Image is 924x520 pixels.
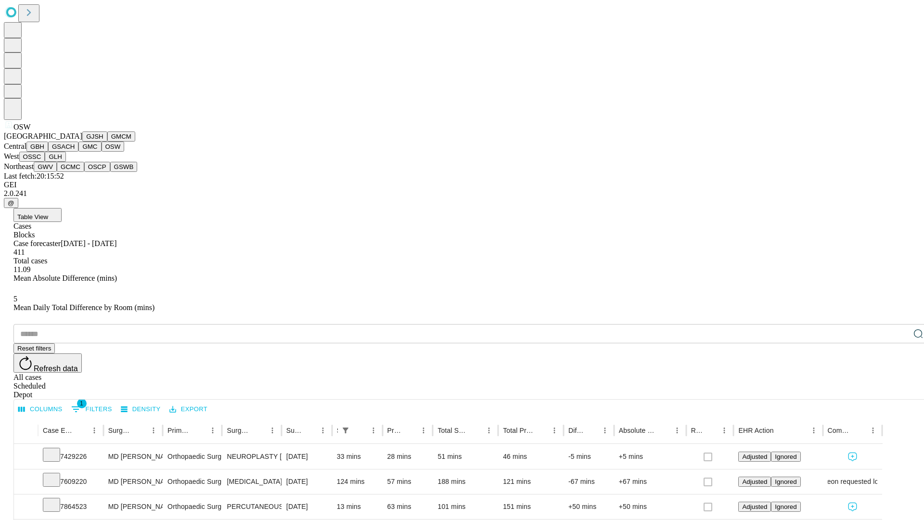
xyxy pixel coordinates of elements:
[771,477,800,487] button: Ignored
[417,424,430,437] button: Menu
[742,453,767,460] span: Adjusted
[45,152,65,162] button: GLH
[619,469,681,494] div: +67 mins
[286,469,327,494] div: [DATE]
[19,499,33,516] button: Expand
[353,424,367,437] button: Sort
[568,469,609,494] div: -67 mins
[227,494,276,519] div: PERCUTANEOUS FIXATION METACARPAL
[34,364,78,373] span: Refresh data
[807,424,821,437] button: Menu
[718,424,731,437] button: Menu
[13,248,25,256] span: 411
[738,427,773,434] div: EHR Action
[192,424,206,437] button: Sort
[13,295,17,303] span: 5
[771,502,800,512] button: Ignored
[266,424,279,437] button: Menu
[4,132,82,140] span: [GEOGRAPHIC_DATA]
[704,424,718,437] button: Sort
[74,424,88,437] button: Sort
[108,469,158,494] div: MD [PERSON_NAME] C [PERSON_NAME]
[387,469,428,494] div: 57 mins
[13,239,61,247] span: Case forecaster
[78,142,101,152] button: GMC
[4,189,920,198] div: 2.0.241
[4,152,19,160] span: West
[227,444,276,469] div: NEUROPLASTY [MEDICAL_DATA] AT [GEOGRAPHIC_DATA]
[17,345,51,352] span: Reset filters
[742,503,767,510] span: Adjusted
[19,449,33,466] button: Expand
[13,257,47,265] span: Total cases
[77,399,87,408] span: 1
[69,402,115,417] button: Show filters
[110,162,138,172] button: GSWB
[568,427,584,434] div: Difference
[670,424,684,437] button: Menu
[367,424,380,437] button: Menu
[8,199,14,207] span: @
[437,494,493,519] div: 101 mins
[548,424,561,437] button: Menu
[118,402,163,417] button: Density
[503,444,559,469] div: 46 mins
[147,424,160,437] button: Menu
[568,494,609,519] div: +50 mins
[316,424,330,437] button: Menu
[13,343,55,353] button: Reset filters
[13,303,154,312] span: Mean Daily Total Difference by Room (mins)
[339,424,352,437] div: 1 active filter
[337,494,378,519] div: 13 mins
[691,427,704,434] div: Resolved in EHR
[61,239,116,247] span: [DATE] - [DATE]
[4,172,64,180] span: Last fetch: 20:15:52
[738,452,771,462] button: Adjusted
[13,353,82,373] button: Refresh data
[13,274,117,282] span: Mean Absolute Difference (mins)
[167,469,217,494] div: Orthopaedic Surgery
[387,427,403,434] div: Predicted In Room Duration
[286,427,302,434] div: Surgery Date
[43,444,99,469] div: 7429226
[107,131,135,142] button: GMCM
[866,424,880,437] button: Menu
[619,444,681,469] div: +5 mins
[4,142,26,150] span: Central
[102,142,125,152] button: OSW
[437,444,493,469] div: 51 mins
[206,424,219,437] button: Menu
[84,162,110,172] button: OSCP
[19,474,33,491] button: Expand
[503,427,533,434] div: Total Predicted Duration
[771,452,800,462] button: Ignored
[4,181,920,189] div: GEI
[337,469,378,494] div: 124 mins
[82,131,107,142] button: GJSH
[43,469,99,494] div: 7609220
[133,424,147,437] button: Sort
[167,427,192,434] div: Primary Service
[828,427,852,434] div: Comments
[108,494,158,519] div: MD [PERSON_NAME] C [PERSON_NAME]
[534,424,548,437] button: Sort
[13,123,31,131] span: OSW
[339,424,352,437] button: Show filters
[738,502,771,512] button: Adjusted
[337,427,338,434] div: Scheduled In Room Duration
[227,427,251,434] div: Surgery Name
[387,494,428,519] div: 63 mins
[469,424,482,437] button: Sort
[34,162,57,172] button: GWV
[775,424,788,437] button: Sort
[585,424,598,437] button: Sort
[108,427,132,434] div: Surgeon Name
[387,444,428,469] div: 28 mins
[853,424,866,437] button: Sort
[13,265,30,273] span: 11.09
[4,198,18,208] button: @
[657,424,670,437] button: Sort
[437,427,468,434] div: Total Scheduled Duration
[57,162,84,172] button: GCMC
[13,208,62,222] button: Table View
